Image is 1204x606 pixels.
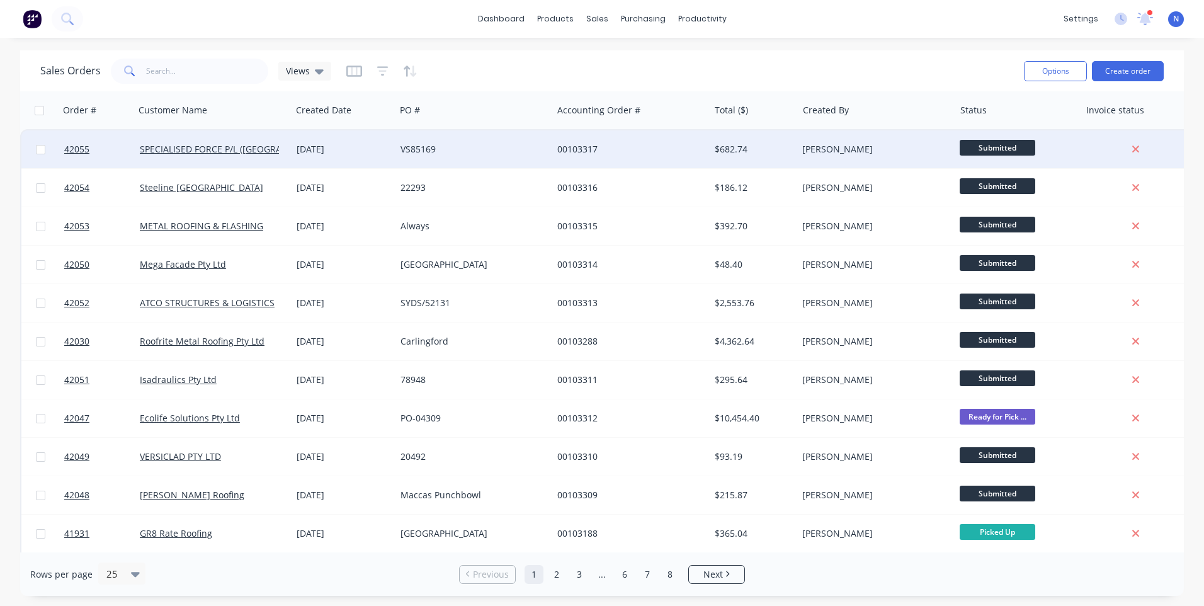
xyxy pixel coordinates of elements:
[64,284,140,322] a: 42052
[400,258,540,271] div: [GEOGRAPHIC_DATA]
[140,489,244,501] a: [PERSON_NAME] Roofing
[64,207,140,245] a: 42053
[557,412,697,425] div: 00103312
[64,361,140,399] a: 42051
[960,178,1035,194] span: Submitted
[400,374,540,386] div: 78948
[1086,104,1144,117] div: Invoice status
[297,258,390,271] div: [DATE]
[557,181,697,194] div: 00103316
[63,104,96,117] div: Order #
[689,568,744,581] a: Next page
[557,143,697,156] div: 00103317
[297,450,390,463] div: [DATE]
[400,181,540,194] div: 22293
[1092,61,1164,81] button: Create order
[525,565,543,584] a: Page 1 is your current page
[960,332,1035,348] span: Submitted
[715,143,788,156] div: $682.74
[802,374,942,386] div: [PERSON_NAME]
[715,450,788,463] div: $93.19
[297,527,390,540] div: [DATE]
[297,489,390,501] div: [DATE]
[715,181,788,194] div: $186.12
[960,140,1035,156] span: Submitted
[64,515,140,552] a: 41931
[802,181,942,194] div: [PERSON_NAME]
[557,374,697,386] div: 00103311
[802,489,942,501] div: [PERSON_NAME]
[715,104,748,117] div: Total ($)
[672,9,733,28] div: productivity
[140,220,263,232] a: METAL ROOFING & FLASHING
[715,258,788,271] div: $48.40
[960,447,1035,463] span: Submitted
[140,297,275,309] a: ATCO STRUCTURES & LOGISTICS
[593,565,611,584] a: Jump forward
[557,489,697,501] div: 00103309
[140,143,332,155] a: SPECIALISED FORCE P/L ([GEOGRAPHIC_DATA])
[140,181,263,193] a: Steeline [GEOGRAPHIC_DATA]
[64,527,89,540] span: 41931
[460,568,515,581] a: Previous page
[557,258,697,271] div: 00103314
[400,489,540,501] div: Maccas Punchbowl
[297,335,390,348] div: [DATE]
[64,143,89,156] span: 42055
[140,335,264,347] a: Roofrite Metal Roofing Pty Ltd
[64,220,89,232] span: 42053
[547,565,566,584] a: Page 2
[297,412,390,425] div: [DATE]
[400,104,420,117] div: PO #
[960,217,1035,232] span: Submitted
[23,9,42,28] img: Factory
[400,220,540,232] div: Always
[960,255,1035,271] span: Submitted
[715,297,788,309] div: $2,553.76
[64,297,89,309] span: 42052
[64,476,140,514] a: 42048
[960,524,1035,540] span: Picked Up
[580,9,615,28] div: sales
[802,335,942,348] div: [PERSON_NAME]
[64,246,140,283] a: 42050
[400,412,540,425] div: PO-04309
[960,294,1035,309] span: Submitted
[297,374,390,386] div: [DATE]
[297,181,390,194] div: [DATE]
[139,104,207,117] div: Customer Name
[802,450,942,463] div: [PERSON_NAME]
[715,527,788,540] div: $365.04
[638,565,657,584] a: Page 7
[400,527,540,540] div: [GEOGRAPHIC_DATA]
[64,399,140,437] a: 42047
[296,104,351,117] div: Created Date
[802,143,942,156] div: [PERSON_NAME]
[64,169,140,207] a: 42054
[64,438,140,476] a: 42049
[715,335,788,348] div: $4,362.64
[286,64,310,77] span: Views
[715,374,788,386] div: $295.64
[140,412,240,424] a: Ecolife Solutions Pty Ltd
[615,9,672,28] div: purchasing
[715,489,788,501] div: $215.87
[703,568,723,581] span: Next
[64,489,89,501] span: 42048
[146,59,269,84] input: Search...
[140,450,221,462] a: VERSICLAD PTY LTD
[473,568,509,581] span: Previous
[802,297,942,309] div: [PERSON_NAME]
[1173,13,1179,25] span: N
[557,220,697,232] div: 00103315
[30,568,93,581] span: Rows per page
[297,297,390,309] div: [DATE]
[557,297,697,309] div: 00103313
[802,412,942,425] div: [PERSON_NAME]
[557,450,697,463] div: 00103310
[297,220,390,232] div: [DATE]
[802,258,942,271] div: [PERSON_NAME]
[64,450,89,463] span: 42049
[960,370,1035,386] span: Submitted
[64,374,89,386] span: 42051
